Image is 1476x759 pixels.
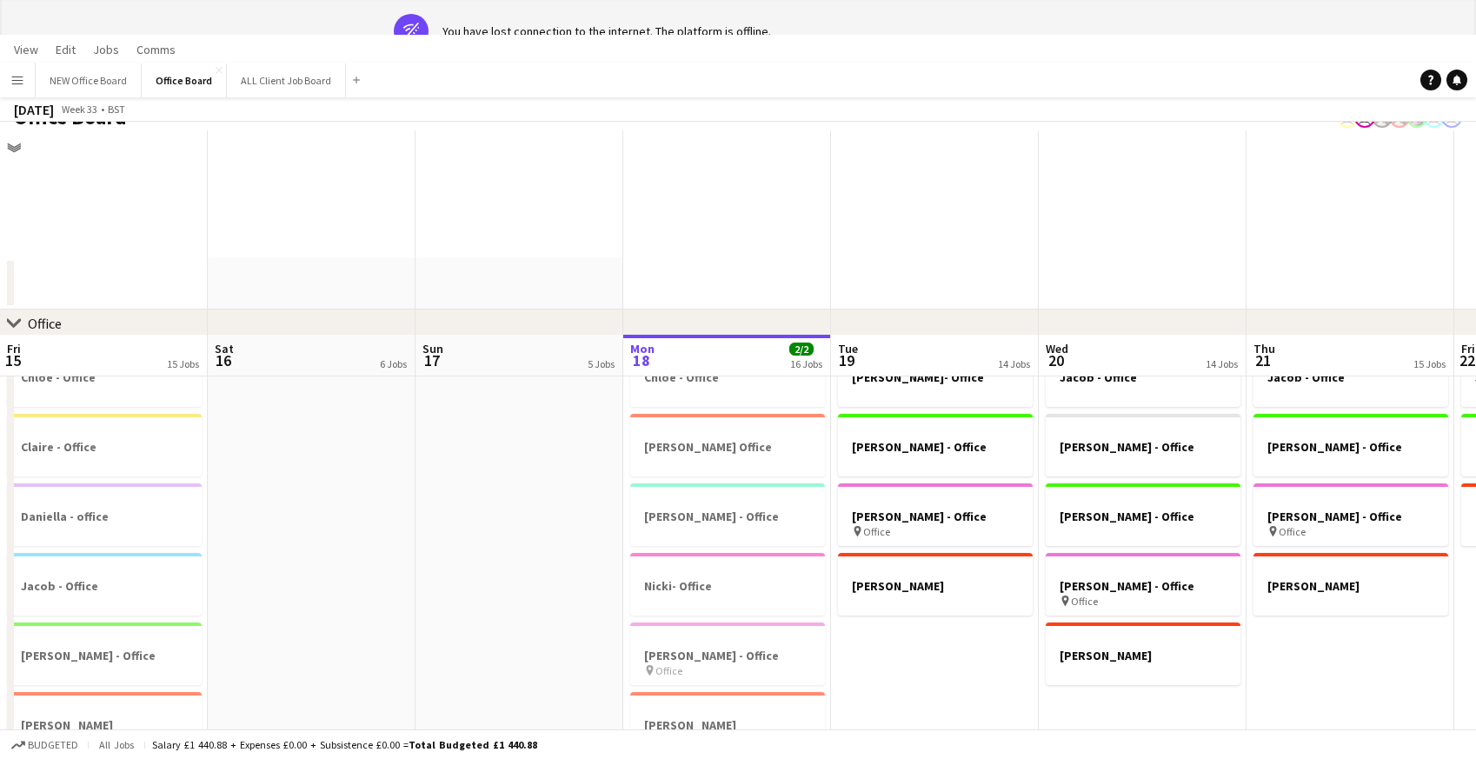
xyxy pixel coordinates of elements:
[630,623,825,685] app-job-card: [PERSON_NAME] - Office Office
[630,578,825,594] h3: Nicki- Office
[1046,578,1240,594] h3: [PERSON_NAME] - Office
[1046,483,1240,546] app-job-card: [PERSON_NAME] - Office
[630,648,825,663] h3: [PERSON_NAME] - Office
[7,578,202,594] h3: Jacob - Office
[4,350,21,370] span: 15
[1046,414,1240,476] app-job-card: [PERSON_NAME] - Office
[1206,357,1238,370] div: 14 Jobs
[630,370,825,385] h3: Chloe - Office
[1253,341,1275,356] span: Thu
[7,692,202,755] app-job-card: [PERSON_NAME]
[1253,370,1448,385] h3: Jacob - Office
[7,509,202,524] h3: Daniella - office
[212,350,234,370] span: 16
[7,483,202,546] app-job-card: Daniella - office
[152,738,537,751] div: Salary £1 440.88 + Expenses £0.00 + Subsistence £0.00 =
[628,350,655,370] span: 18
[227,63,346,97] button: ALL Client Job Board
[630,692,825,755] div: [PERSON_NAME]
[863,525,890,538] span: Office
[789,343,814,356] span: 2/2
[442,23,771,39] div: You have lost connection to the internet. The platform is offline.
[1253,414,1448,476] app-job-card: [PERSON_NAME] - Office
[7,439,202,455] h3: Claire - Office
[1046,648,1240,663] h3: [PERSON_NAME]
[130,38,183,61] a: Comms
[630,717,825,733] h3: [PERSON_NAME]
[630,553,825,616] app-job-card: Nicki- Office
[108,103,125,116] div: BST
[630,509,825,524] h3: [PERSON_NAME] - Office
[49,38,83,61] a: Edit
[7,717,202,733] h3: [PERSON_NAME]
[838,509,1033,524] h3: [PERSON_NAME] - Office
[838,370,1033,385] h3: [PERSON_NAME]- Office
[7,38,45,61] a: View
[7,623,202,685] app-job-card: [PERSON_NAME] - Office
[1253,553,1448,616] app-job-card: [PERSON_NAME]
[7,341,21,356] span: Fri
[835,350,858,370] span: 19
[14,101,54,118] div: [DATE]
[1046,439,1240,455] h3: [PERSON_NAME] - Office
[1046,341,1068,356] span: Wed
[215,341,234,356] span: Sat
[838,553,1033,616] app-job-card: [PERSON_NAME]
[1046,509,1240,524] h3: [PERSON_NAME] - Office
[7,370,202,385] h3: Chloe - Office
[838,439,1033,455] h3: [PERSON_NAME] - Office
[422,341,443,356] span: Sun
[998,357,1030,370] div: 14 Jobs
[655,664,682,677] span: Office
[1413,357,1446,370] div: 15 Jobs
[1459,350,1475,370] span: 22
[1253,578,1448,594] h3: [PERSON_NAME]
[86,38,126,61] a: Jobs
[7,648,202,663] h3: [PERSON_NAME] - Office
[142,63,227,97] button: Office Board
[1253,509,1448,524] h3: [PERSON_NAME] - Office
[1461,341,1475,356] span: Fri
[630,483,825,546] app-job-card: [PERSON_NAME] - Office
[630,439,825,455] h3: [PERSON_NAME] Office
[28,739,78,751] span: Budgeted
[838,414,1033,476] app-job-card: [PERSON_NAME] - Office
[838,578,1033,594] h3: [PERSON_NAME]
[420,350,443,370] span: 17
[136,42,176,57] span: Comms
[1043,350,1068,370] span: 20
[1046,623,1240,685] app-job-card: [PERSON_NAME]
[28,315,62,332] div: Office
[630,341,655,356] span: Mon
[838,483,1033,546] app-job-card: [PERSON_NAME] - Office Office
[409,738,537,751] span: Total Budgeted £1 440.88
[1253,483,1448,546] app-job-card: [PERSON_NAME] - Office Office
[7,553,202,616] app-job-card: Jacob - Office
[588,357,615,370] div: 5 Jobs
[56,42,76,57] span: Edit
[36,63,142,97] button: NEW Office Board
[9,736,81,755] button: Budgeted
[630,414,825,476] app-job-card: [PERSON_NAME] Office
[1253,439,1448,455] h3: [PERSON_NAME] - Office
[57,103,101,116] span: Week 33
[7,414,202,476] div: Claire - Office
[790,357,822,370] div: 16 Jobs
[380,357,407,370] div: 6 Jobs
[167,357,199,370] div: 15 Jobs
[1071,595,1098,608] span: Office
[1046,553,1240,616] app-job-card: [PERSON_NAME] - Office Office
